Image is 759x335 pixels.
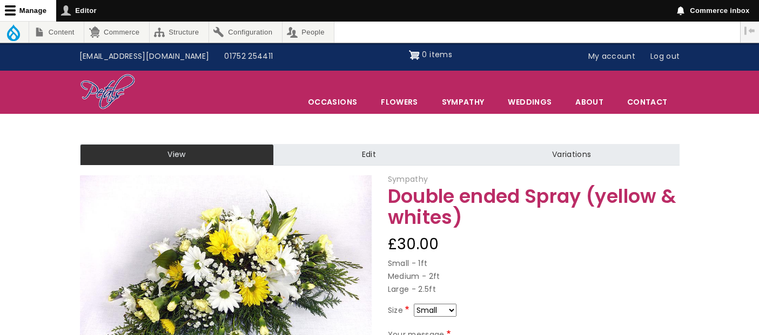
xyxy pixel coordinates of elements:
[209,22,282,43] a: Configuration
[297,91,368,113] span: Occasions
[80,73,136,111] img: Home
[741,22,759,40] button: Vertical orientation
[274,144,464,166] a: Edit
[431,91,496,113] a: Sympathy
[643,46,687,67] a: Log out
[616,91,679,113] a: Contact
[496,91,563,113] span: Weddings
[80,144,274,166] a: View
[84,22,149,43] a: Commerce
[150,22,209,43] a: Structure
[217,46,280,67] a: 01752 254411
[388,174,428,184] span: Sympathy
[283,22,334,43] a: People
[409,46,420,64] img: Shopping cart
[72,144,688,166] nav: Tabs
[29,22,84,43] a: Content
[370,91,429,113] a: Flowers
[388,304,412,317] label: Size
[464,144,679,166] a: Variations
[409,46,452,64] a: Shopping cart 0 items
[581,46,643,67] a: My account
[422,49,452,60] span: 0 items
[564,91,615,113] a: About
[388,231,680,257] div: £30.00
[388,186,680,228] h1: Double ended Spray (yellow & whites)
[72,46,217,67] a: [EMAIL_ADDRESS][DOMAIN_NAME]
[388,257,680,296] p: Small - 1ft Medium - 2ft Large - 2.5ft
